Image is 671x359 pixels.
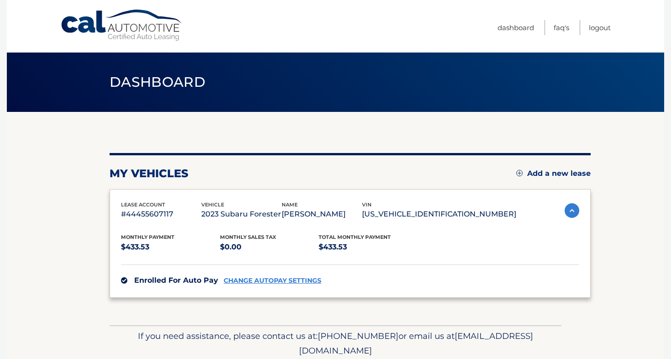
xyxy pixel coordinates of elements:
[565,203,579,218] img: accordion-active.svg
[362,201,372,208] span: vin
[319,234,391,240] span: Total Monthly Payment
[516,169,591,178] a: Add a new lease
[134,276,218,285] span: Enrolled For Auto Pay
[589,20,611,35] a: Logout
[318,331,398,341] span: [PHONE_NUMBER]
[110,167,189,180] h2: my vehicles
[319,241,418,253] p: $433.53
[121,277,127,284] img: check.svg
[282,201,298,208] span: name
[121,234,174,240] span: Monthly Payment
[220,234,276,240] span: Monthly sales Tax
[282,208,362,221] p: [PERSON_NAME]
[516,170,523,176] img: add.svg
[554,20,569,35] a: FAQ's
[121,208,201,221] p: #44455607117
[224,277,321,285] a: CHANGE AUTOPAY SETTINGS
[220,241,319,253] p: $0.00
[110,74,205,90] span: Dashboard
[121,201,165,208] span: lease account
[121,241,220,253] p: $433.53
[115,329,556,358] p: If you need assistance, please contact us at: or email us at
[60,9,183,42] a: Cal Automotive
[201,208,282,221] p: 2023 Subaru Forester
[498,20,534,35] a: Dashboard
[362,208,516,221] p: [US_VEHICLE_IDENTIFICATION_NUMBER]
[201,201,224,208] span: vehicle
